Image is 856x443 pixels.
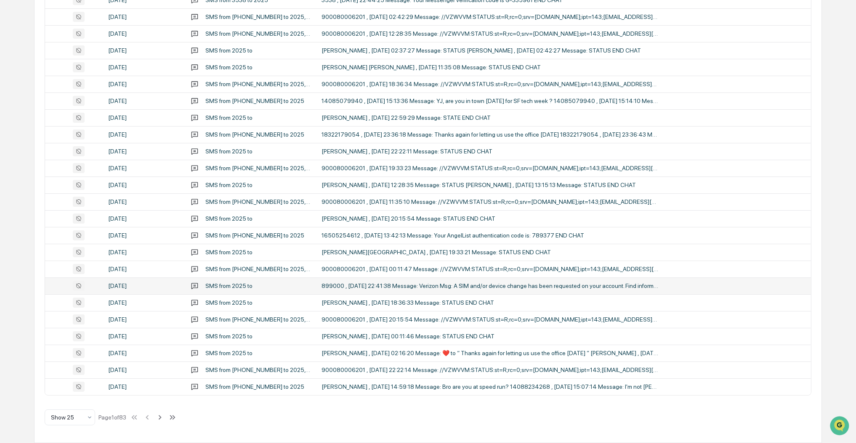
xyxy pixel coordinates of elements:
div: [DATE] [108,131,181,138]
div: SMS from [PHONE_NUMBER] to 2025 [205,383,304,390]
a: 🗄️Attestations [58,103,108,118]
div: [DATE] [108,47,181,54]
div: 🗄️ [61,107,68,113]
div: SMS from [PHONE_NUMBER] to 2025,143 [205,198,311,205]
div: We're available if you need us! [29,73,106,79]
div: 900080006201 , [DATE] 20:15:54 Message: //VZWVVM:STATUS:st=R;rc=0;srv=[DOMAIN_NAME];ipt=143;[EMAI... [322,316,658,323]
div: [DATE] [108,182,181,188]
div: [DATE] [108,266,181,272]
div: SMS from 2025 to [205,215,253,222]
div: SMS from [PHONE_NUMBER] to 2025,143 [205,367,311,373]
div: SMS from [PHONE_NUMBER] to 2025,143 [205,13,311,20]
div: SMS from 2025 to [205,64,253,71]
div: SMS from [PHONE_NUMBER] to 2025,143 [205,30,311,37]
div: [PERSON_NAME] , [DATE] 02:37:27 Message: STATUS [PERSON_NAME] , [DATE] 02:42:27 Message: STATUS E... [322,47,658,54]
div: SMS from 2025 to [205,249,253,256]
div: [PERSON_NAME] , [DATE] 14:59:18 Message: Bro are you at speed run? 14088234268 , [DATE] 15:07:14 ... [322,383,658,390]
a: 🖐️Preclearance [5,103,58,118]
div: [DATE] [108,232,181,239]
div: [DATE] [108,215,181,222]
div: Start new chat [29,64,138,73]
div: [PERSON_NAME] , [DATE] 20:15:54 Message: STATUS END CHAT [322,215,658,222]
div: 900080006201 , [DATE] 02:42:29 Message: //VZWVVM:STATUS:st=R;rc=0;srv=[DOMAIN_NAME];ipt=143;[EMAI... [322,13,658,20]
span: Preclearance [17,106,54,114]
div: [DATE] [108,64,181,71]
div: [PERSON_NAME] [PERSON_NAME] , [DATE] 11:35:08 Message: STATUS END CHAT [322,64,658,71]
div: SMS from [PHONE_NUMBER] to 2025,143 [205,81,311,87]
div: 900080006201 , [DATE] 18:36:34 Message: //VZWVVM:STATUS:st=R;rc=0;srv=[DOMAIN_NAME];ipt=143;[EMAI... [322,81,658,87]
div: SMS from 2025 to [205,282,253,289]
div: [DATE] [108,81,181,87]
button: Start new chat [143,67,153,77]
div: [DATE] [108,165,181,171]
div: [DATE] [108,114,181,121]
div: [DATE] [108,282,181,289]
div: [DATE] [108,148,181,155]
div: 900080006201 , [DATE] 00:11:47 Message: //VZWVVM:STATUS:st=R;rc=0;srv=[DOMAIN_NAME];ipt=143;[EMAI... [322,266,658,272]
div: [DATE] [108,316,181,323]
div: 899000 , [DATE] 22:41:38 Message: Verizon Msg: A SIM and/or device change has been requested on y... [322,282,658,289]
div: [DATE] [108,30,181,37]
div: [DATE] [108,333,181,340]
div: 900080006201 , [DATE] 19:33:23 Message: //VZWVVM:STATUS:st=R;rc=0;srv=[DOMAIN_NAME];ipt=143;[EMAI... [322,165,658,171]
div: [PERSON_NAME] , [DATE] 22:59:29 Message: STATE END CHAT [322,114,658,121]
div: SMS from 2025 to [205,350,253,356]
div: SMS from [PHONE_NUMBER] to 2025 [205,131,304,138]
div: SMS from 2025 to [205,299,253,306]
div: SMS from [PHONE_NUMBER] to 2025 [205,232,304,239]
div: 14085079940 , [DATE] 15:13:36 Message: YJ, are you in town [DATE] for SF tech week ? 14085079940 ... [322,98,658,104]
div: [DATE] [108,383,181,390]
a: 🔎Data Lookup [5,119,56,134]
p: How can we help? [8,18,153,31]
div: 🖐️ [8,107,15,113]
div: [PERSON_NAME] , [DATE] 22:22:11 Message: STATUS END CHAT [322,148,658,155]
div: [DATE] [108,198,181,205]
iframe: Open customer support [829,415,852,438]
div: [DATE] [108,350,181,356]
div: [PERSON_NAME] , [DATE] 12:28:35 Message: STATUS [PERSON_NAME] , [DATE] 13:15:13 Message: STATUS E... [322,182,658,188]
div: Page 1 of 83 [98,414,126,421]
img: 1746055101610-c473b297-6a78-478c-a979-82029cc54cd1 [8,64,24,79]
div: SMS from 2025 to [205,333,253,340]
div: [DATE] [108,249,181,256]
span: Pylon [84,142,102,149]
div: [DATE] [108,299,181,306]
div: SMS from 2025 to [205,182,253,188]
div: SMS from [PHONE_NUMBER] to 2025 [205,98,304,104]
span: Attestations [69,106,104,114]
div: [PERSON_NAME] , [DATE] 00:11:46 Message: STATUS END CHAT [322,333,658,340]
div: [DATE] [108,367,181,373]
div: [DATE] [108,13,181,20]
div: SMS from [PHONE_NUMBER] to 2025,143 [205,165,311,171]
div: SMS from 2025 to [205,114,253,121]
a: Powered byPylon [59,142,102,149]
div: [PERSON_NAME] , [DATE] 18:36:33 Message: STATUS END CHAT [322,299,658,306]
div: 900080006201 , [DATE] 12:28:35 Message: //VZWVVM:STATUS:st=R;rc=0;srv=[DOMAIN_NAME];ipt=143;[EMAI... [322,30,658,37]
div: SMS from [PHONE_NUMBER] to 2025,143 [205,316,311,323]
div: 🔎 [8,123,15,129]
div: [PERSON_NAME][GEOGRAPHIC_DATA] , [DATE] 19:33:21 Message: STATUS END CHAT [322,249,658,256]
div: 900080006201 , [DATE] 22:22:14 Message: //VZWVVM:STATUS:st=R;rc=0;srv=[DOMAIN_NAME];ipt=143;[EMAI... [322,367,658,373]
div: 900080006201 , [DATE] 11:35:10 Message: //VZWVVM:STATUS:st=R;rc=0;srv=[DOMAIN_NAME];ipt=143;[EMAI... [322,198,658,205]
div: 16505254612 , [DATE] 13:42:13 Message: Your AngelList authentication code is: 789377 END CHAT [322,232,658,239]
div: [DATE] [108,98,181,104]
div: [PERSON_NAME] , [DATE] 02:16:20 Message: ​❤️​ to “ Thanks again for letting us use the office [DA... [322,350,658,356]
div: SMS from 2025 to [205,148,253,155]
span: Data Lookup [17,122,53,130]
div: SMS from [PHONE_NUMBER] to 2025,143 [205,266,311,272]
div: SMS from 2025 to [205,47,253,54]
div: 18322179054 , [DATE] 23:36:18 Message: Thanks again for letting us use the office [DATE] 18322179... [322,131,658,138]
